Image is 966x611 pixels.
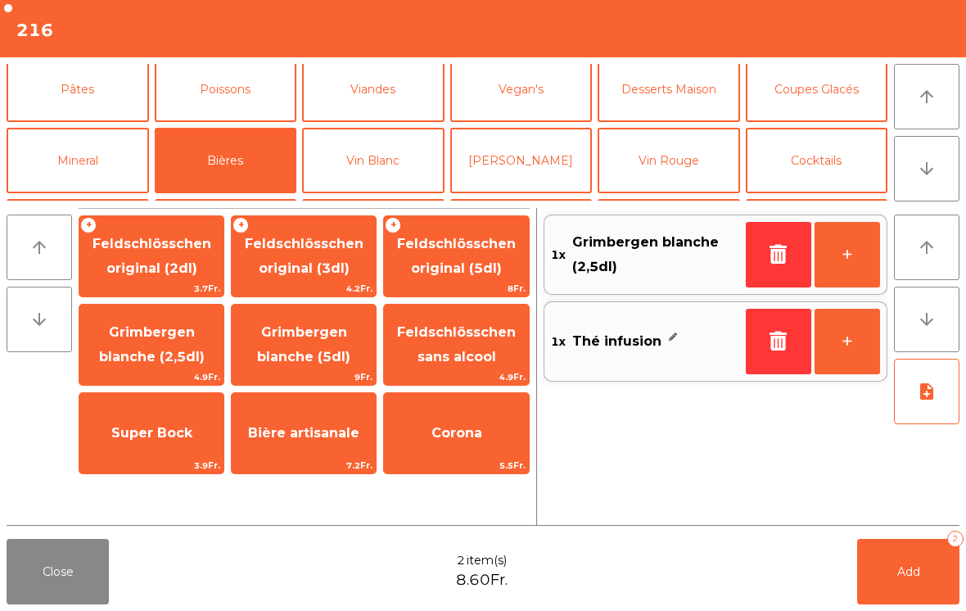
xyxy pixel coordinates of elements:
button: Vin Rouge [598,128,740,193]
button: arrow_downward [894,287,959,352]
button: arrow_upward [894,64,959,129]
button: Menu évènement [302,199,445,265]
button: arrow_upward [894,215,959,280]
span: 3.9Fr. [79,458,223,473]
span: Feldschlösschen sans alcool [397,324,516,364]
button: arrow_downward [7,287,72,352]
button: [PERSON_NAME] [450,128,593,193]
span: 8.60Fr. [456,569,508,591]
button: Pâtes [7,57,149,122]
button: Cocktails [746,128,888,193]
button: Mineral [7,128,149,193]
span: 9Fr. [232,369,376,385]
button: Apéritifs [7,199,149,265]
div: 2 [947,531,964,547]
span: 8Fr. [384,281,528,296]
button: + [815,309,880,374]
span: Bière artisanale [248,425,359,441]
span: Super Bock [111,425,192,441]
span: 1x [551,329,566,354]
button: Vegan's [450,57,593,122]
span: Thé infusion [572,329,661,354]
span: 1x [551,230,566,280]
button: + [815,222,880,287]
span: 4.2Fr. [232,281,376,296]
button: Poissons [155,57,297,122]
h4: 216 [16,18,53,43]
button: gobelet emporter [746,199,888,265]
span: Grimbergen blanche (2,5dl) [99,324,205,364]
i: arrow_downward [917,159,937,179]
button: Cadeaux [598,199,740,265]
button: Digestifs [155,199,297,265]
i: arrow_downward [29,310,49,329]
span: Grimbergen blanche (2,5dl) [572,230,739,280]
span: Feldschlösschen original (2dl) [93,236,211,276]
span: Feldschlösschen original (5dl) [397,236,516,276]
span: item(s) [467,552,507,569]
span: + [232,217,249,233]
i: arrow_upward [917,87,937,106]
span: 5.5Fr. [384,458,528,473]
button: Close [7,539,109,604]
span: + [80,217,97,233]
button: Desserts Maison [598,57,740,122]
button: note_add [894,359,959,424]
button: Viandes [302,57,445,122]
i: arrow_upward [917,238,937,257]
i: arrow_upward [29,238,49,257]
span: Corona [431,425,482,441]
span: Grimbergen blanche (5dl) [257,324,350,364]
span: Feldschlösschen original (3dl) [245,236,363,276]
button: arrow_upward [7,215,72,280]
button: Coupes Glacés [746,57,888,122]
span: 7.2Fr. [232,458,376,473]
i: note_add [917,382,937,401]
span: 4.9Fr. [384,369,528,385]
i: arrow_downward [917,310,937,329]
button: Vin Blanc [302,128,445,193]
span: 2 [457,552,465,569]
span: 3.7Fr. [79,281,223,296]
button: Huîtres [450,199,593,265]
button: Add2 [857,539,959,604]
button: arrow_downward [894,136,959,201]
button: Bières [155,128,297,193]
span: + [385,217,401,233]
span: Add [897,564,920,579]
span: 4.9Fr. [79,369,223,385]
